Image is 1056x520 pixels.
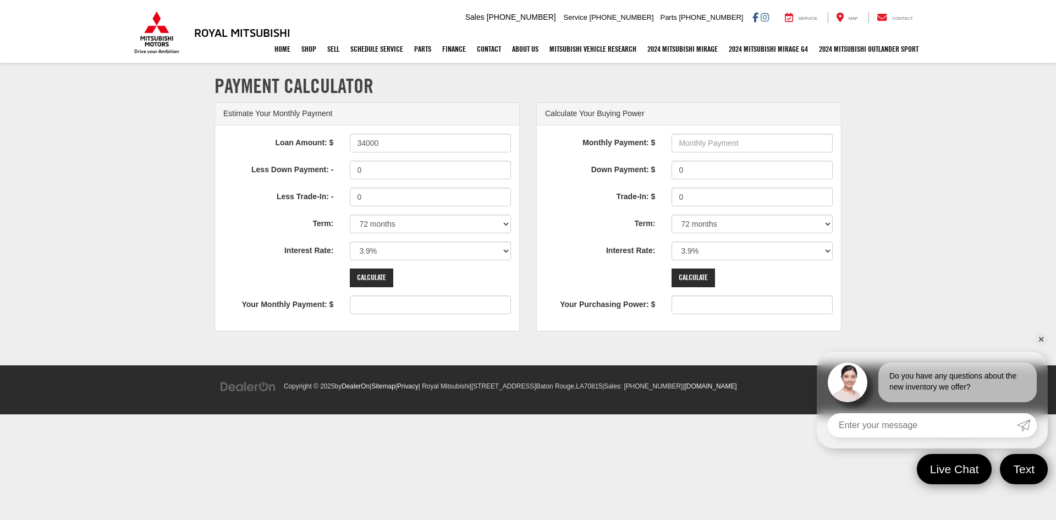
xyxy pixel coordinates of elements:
a: Parts: Opens in a new tab [409,35,437,63]
span: | [470,382,602,390]
span: [PHONE_NUMBER] [487,13,556,21]
a: 2024 Mitsubishi Mirage G4 [723,35,813,63]
span: Parts [660,13,676,21]
input: Calculate [350,269,393,287]
span: Service [798,16,817,21]
label: Your Purchasing Power: $ [537,295,663,310]
input: Down Payment [672,161,833,179]
a: 2024 Mitsubishi Outlander SPORT [813,35,924,63]
span: | [602,382,683,390]
label: Trade-In: $ [537,188,663,202]
a: Live Chat [917,454,992,484]
label: Term: [537,215,663,229]
a: DealerOn [220,381,276,390]
input: Monthly Payment [672,134,833,152]
h3: Royal Mitsubishi [194,26,290,39]
input: Enter your message [828,413,1017,437]
a: [DOMAIN_NAME] [685,382,737,390]
a: Service [777,12,826,23]
h1: Payment Calculator [215,75,842,97]
span: 70815 [584,382,602,390]
span: [PHONE_NUMBER] [590,13,654,21]
span: [PHONE_NUMBER] [624,382,683,390]
div: Calculate Your Buying Power [537,103,841,125]
span: Copyright © 2025 [284,382,335,390]
a: Home [269,35,296,63]
span: Map [849,16,858,21]
label: Loan Amount: $ [215,134,342,149]
a: 2024 Mitsubishi Mirage [642,35,723,63]
span: by [335,382,370,390]
label: Down Payment: $ [537,161,663,176]
span: Live Chat [925,462,985,477]
input: Loan Amount [350,134,511,152]
span: Sales [465,13,485,21]
a: Submit [1017,413,1037,437]
a: Schedule Service: Opens in a new tab [345,35,409,63]
label: Your Monthly Payment: $ [215,295,342,310]
a: Sell [322,35,345,63]
a: Finance [437,35,471,63]
a: Contact [868,12,921,23]
span: Sales: [604,382,622,390]
span: Baton Rouge, [536,382,576,390]
label: Term: [215,215,342,229]
span: | [683,382,736,390]
span: | Royal Mitsubishi [419,382,470,390]
a: Sitemap [371,382,395,390]
a: Text [1000,454,1048,484]
img: Agent profile photo [828,363,867,402]
label: Less Down Payment: - [215,161,342,176]
input: Calculate [672,269,715,287]
a: Instagram: Click to visit our Instagram page [761,13,769,21]
div: Estimate Your Monthly Payment [215,103,519,125]
img: DealerOn [220,381,276,393]
a: Mitsubishi Vehicle Research [544,35,642,63]
a: About Us [507,35,544,63]
label: Less Trade-In: - [215,188,342,202]
span: | [370,382,395,390]
div: Do you have any questions about the new inventory we offer? [878,363,1037,402]
span: LA [576,382,584,390]
span: Service [564,13,587,21]
label: Monthly Payment: $ [537,134,663,149]
a: Facebook: Click to visit our Facebook page [752,13,758,21]
img: Mitsubishi [132,11,182,54]
label: Interest Rate: [215,242,342,256]
span: | [395,382,419,390]
a: Privacy [397,382,419,390]
a: Shop [296,35,322,63]
span: Text [1008,462,1040,477]
a: DealerOn Home Page [342,382,370,390]
span: Contact [892,16,913,21]
label: Interest Rate: [537,242,663,256]
span: [STREET_ADDRESS] [471,382,536,390]
a: Map [828,12,866,23]
a: Contact [471,35,507,63]
span: [PHONE_NUMBER] [679,13,743,21]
